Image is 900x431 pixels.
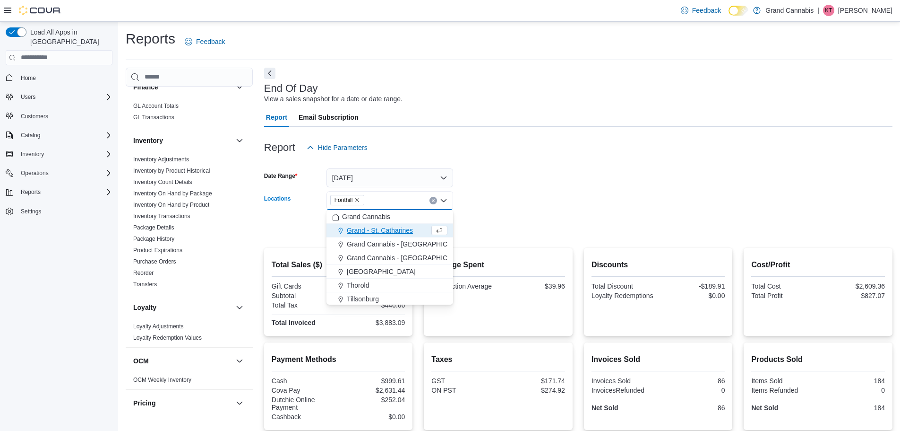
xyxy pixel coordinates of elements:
[817,5,819,16] p: |
[591,404,618,412] strong: Net Sold
[133,398,155,408] h3: Pricing
[133,235,174,243] span: Package History
[133,398,232,408] button: Pricing
[126,321,253,347] div: Loyalty
[820,282,885,290] div: $2,609.36
[340,413,405,421] div: $0.00
[272,413,336,421] div: Cashback
[133,246,182,254] span: Product Expirations
[126,374,253,389] div: OCM
[21,132,40,139] span: Catalog
[340,396,405,404] div: $252.04
[17,130,112,141] span: Catalog
[21,208,41,215] span: Settings
[591,354,725,365] h2: Invoices Sold
[133,356,232,366] button: OCM
[326,292,453,306] button: Tillsonburg
[133,281,157,288] a: Transfers
[21,113,48,120] span: Customers
[838,5,892,16] p: [PERSON_NAME]
[299,108,359,127] span: Email Subscription
[326,279,453,292] button: Thorold
[264,94,403,104] div: View a sales snapshot for a date or date range.
[751,259,885,271] h2: Cost/Profit
[272,301,336,309] div: Total Tax
[17,149,48,160] button: Inventory
[133,82,232,92] button: Finance
[660,292,725,299] div: $0.00
[591,259,725,271] h2: Discounts
[340,301,405,309] div: $446.66
[326,168,453,187] button: [DATE]
[133,323,184,330] span: Loyalty Adjustments
[234,302,245,313] button: Loyalty
[340,377,405,385] div: $999.61
[2,129,116,142] button: Catalog
[6,67,112,243] nav: Complex example
[751,377,816,385] div: Items Sold
[17,110,112,122] span: Customers
[126,100,253,127] div: Finance
[133,190,212,197] a: Inventory On Hand by Package
[21,169,49,177] span: Operations
[133,356,149,366] h3: OCM
[133,103,179,109] a: GL Account Totals
[264,142,295,153] h3: Report
[500,282,565,290] div: $39.96
[751,387,816,394] div: Items Refunded
[326,224,453,237] button: Grand - St. Catharines
[2,185,116,199] button: Reports
[19,6,61,15] img: Cova
[26,27,112,46] span: Load All Apps in [GEOGRAPHIC_DATA]
[133,213,190,220] a: Inventory Transactions
[17,72,40,84] a: Home
[133,270,154,276] a: Reorder
[133,201,209,209] span: Inventory On Hand by Product
[431,377,496,385] div: GST
[17,72,112,84] span: Home
[660,387,725,394] div: 0
[820,387,885,394] div: 0
[234,397,245,409] button: Pricing
[133,179,192,185] a: Inventory Count Details
[326,265,453,279] button: [GEOGRAPHIC_DATA]
[2,109,116,123] button: Customers
[133,303,156,312] h3: Loyalty
[272,259,405,271] h2: Total Sales ($)
[340,387,405,394] div: $2,631.44
[264,195,291,202] label: Locations
[820,404,885,412] div: 184
[347,294,379,304] span: Tillsonburg
[500,377,565,385] div: $171.74
[347,281,369,290] span: Thorold
[133,114,174,121] a: GL Transactions
[17,167,112,179] span: Operations
[17,186,44,198] button: Reports
[17,205,112,217] span: Settings
[591,387,656,394] div: InvoicesRefunded
[2,71,116,85] button: Home
[234,81,245,93] button: Finance
[272,396,336,411] div: Dutchie Online Payment
[751,282,816,290] div: Total Cost
[17,91,39,103] button: Users
[326,251,453,265] button: Grand Cannabis - [GEOGRAPHIC_DATA]
[133,258,176,265] a: Purchase Orders
[234,135,245,146] button: Inventory
[429,197,437,204] button: Clear input
[765,5,814,16] p: Grand Cannabis
[272,377,336,385] div: Cash
[133,212,190,220] span: Inventory Transactions
[330,195,365,205] span: Fonthill
[272,292,336,299] div: Subtotal
[660,282,725,290] div: -$189.91
[133,224,174,231] a: Package Details
[133,167,210,174] a: Inventory by Product Historical
[133,82,158,92] h3: Finance
[133,136,163,145] h3: Inventory
[500,387,565,394] div: $274.92
[126,29,175,48] h1: Reports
